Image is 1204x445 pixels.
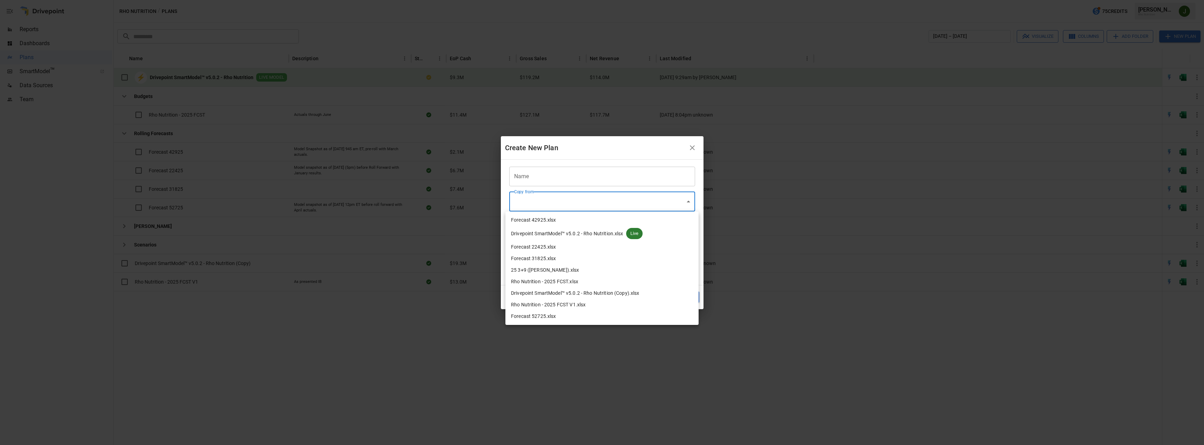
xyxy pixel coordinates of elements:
[511,243,556,251] span: Forecast 22425.xlsx
[511,255,556,262] span: Forecast 31825.xlsx
[511,313,556,320] span: Forecast 52725.xlsx
[511,216,556,224] span: Forecast 42925.xlsx
[511,290,639,297] span: Drivepoint SmartModel™ v5.0.2 - Rho Nutrition (Copy).xlsx
[511,266,579,274] span: 25 3+9 ([PERSON_NAME]).xlsx
[511,301,586,308] span: Rho Nutrition - 2025 FCST V1.xlsx
[626,230,643,237] span: Live
[511,230,623,237] span: Drivepoint SmartModel™ v5.0.2 - Rho Nutrition.xlsx
[511,278,578,285] span: Rho Nutrition - 2025 FCST.xlsx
